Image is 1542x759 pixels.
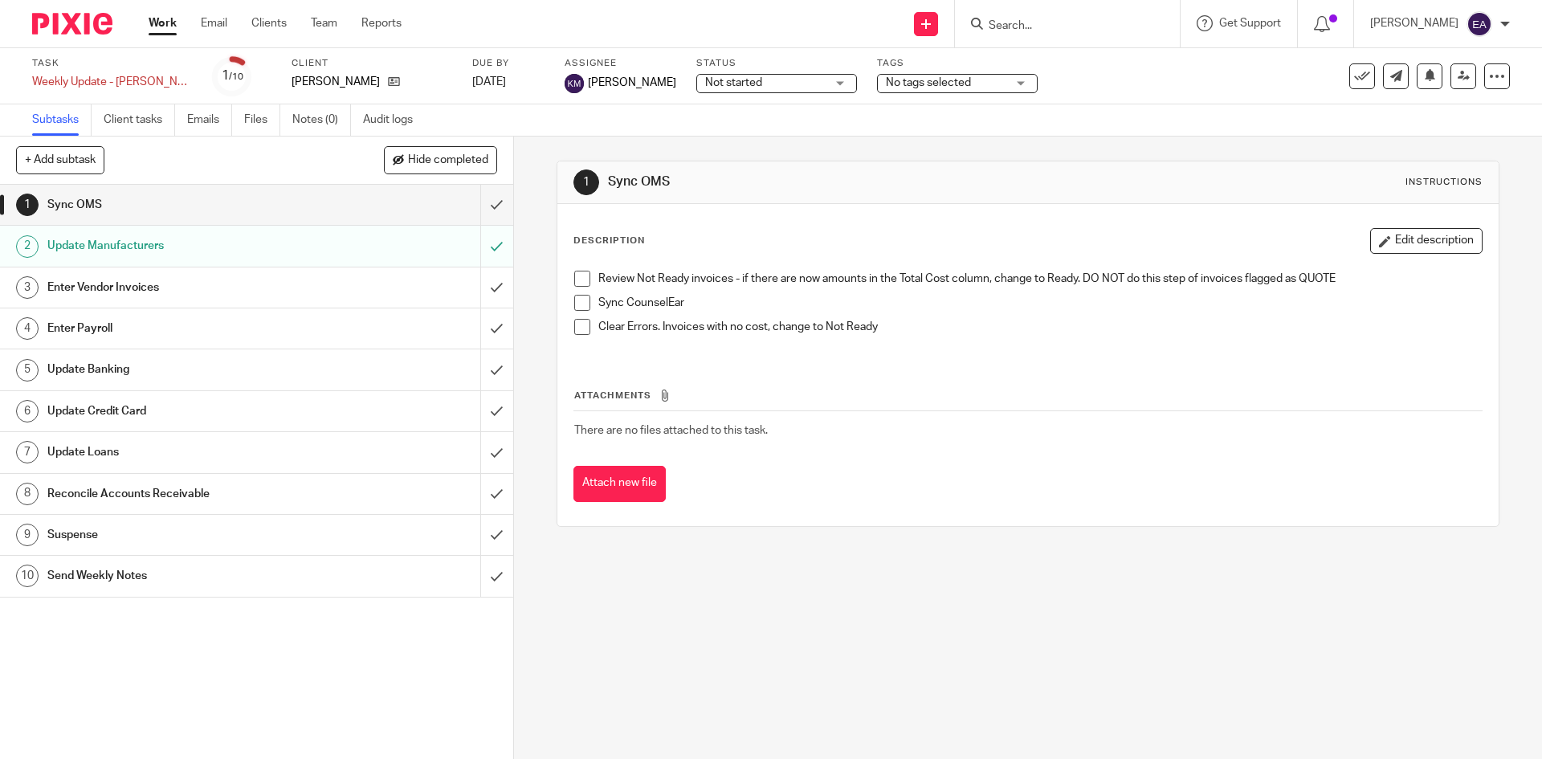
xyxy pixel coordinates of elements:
[149,15,177,31] a: Work
[573,235,645,247] p: Description
[47,193,325,217] h1: Sync OMS
[16,400,39,422] div: 6
[47,482,325,506] h1: Reconcile Accounts Receivable
[104,104,175,136] a: Client tasks
[598,319,1481,335] p: Clear Errors. Invoices with no cost, change to Not Ready
[472,57,545,70] label: Due by
[608,173,1063,190] h1: Sync OMS
[1219,18,1281,29] span: Get Support
[229,72,243,81] small: /10
[47,440,325,464] h1: Update Loans
[201,15,227,31] a: Email
[187,104,232,136] a: Emails
[292,104,351,136] a: Notes (0)
[32,57,193,70] label: Task
[47,399,325,423] h1: Update Credit Card
[361,15,402,31] a: Reports
[574,425,768,436] span: There are no files attached to this task.
[292,74,380,90] p: [PERSON_NAME]
[16,441,39,463] div: 7
[32,74,193,90] div: Weekly Update - [PERSON_NAME] 2
[1370,228,1483,254] button: Edit description
[408,154,488,167] span: Hide completed
[32,74,193,90] div: Weekly Update - Fligor 2
[47,523,325,547] h1: Suspense
[1370,15,1458,31] p: [PERSON_NAME]
[32,13,112,35] img: Pixie
[311,15,337,31] a: Team
[588,75,676,91] span: [PERSON_NAME]
[47,234,325,258] h1: Update Manufacturers
[565,57,676,70] label: Assignee
[384,146,497,173] button: Hide completed
[222,67,243,85] div: 1
[47,564,325,588] h1: Send Weekly Notes
[987,19,1132,34] input: Search
[47,316,325,341] h1: Enter Payroll
[16,524,39,546] div: 9
[1467,11,1492,37] img: svg%3E
[47,357,325,382] h1: Update Banking
[16,194,39,216] div: 1
[573,466,666,502] button: Attach new file
[16,483,39,505] div: 8
[877,57,1038,70] label: Tags
[32,104,92,136] a: Subtasks
[696,57,857,70] label: Status
[292,57,452,70] label: Client
[16,235,39,258] div: 2
[363,104,425,136] a: Audit logs
[565,74,584,93] img: svg%3E
[1405,176,1483,189] div: Instructions
[598,295,1481,311] p: Sync CounselEar
[47,275,325,300] h1: Enter Vendor Invoices
[574,391,651,400] span: Attachments
[16,146,104,173] button: + Add subtask
[244,104,280,136] a: Files
[251,15,287,31] a: Clients
[16,276,39,299] div: 3
[472,76,506,88] span: [DATE]
[598,271,1481,287] p: Review Not Ready invoices - if there are now amounts in the Total Cost column, change to Ready. D...
[16,317,39,340] div: 4
[16,359,39,382] div: 5
[886,77,971,88] span: No tags selected
[705,77,762,88] span: Not started
[16,565,39,587] div: 10
[573,169,599,195] div: 1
